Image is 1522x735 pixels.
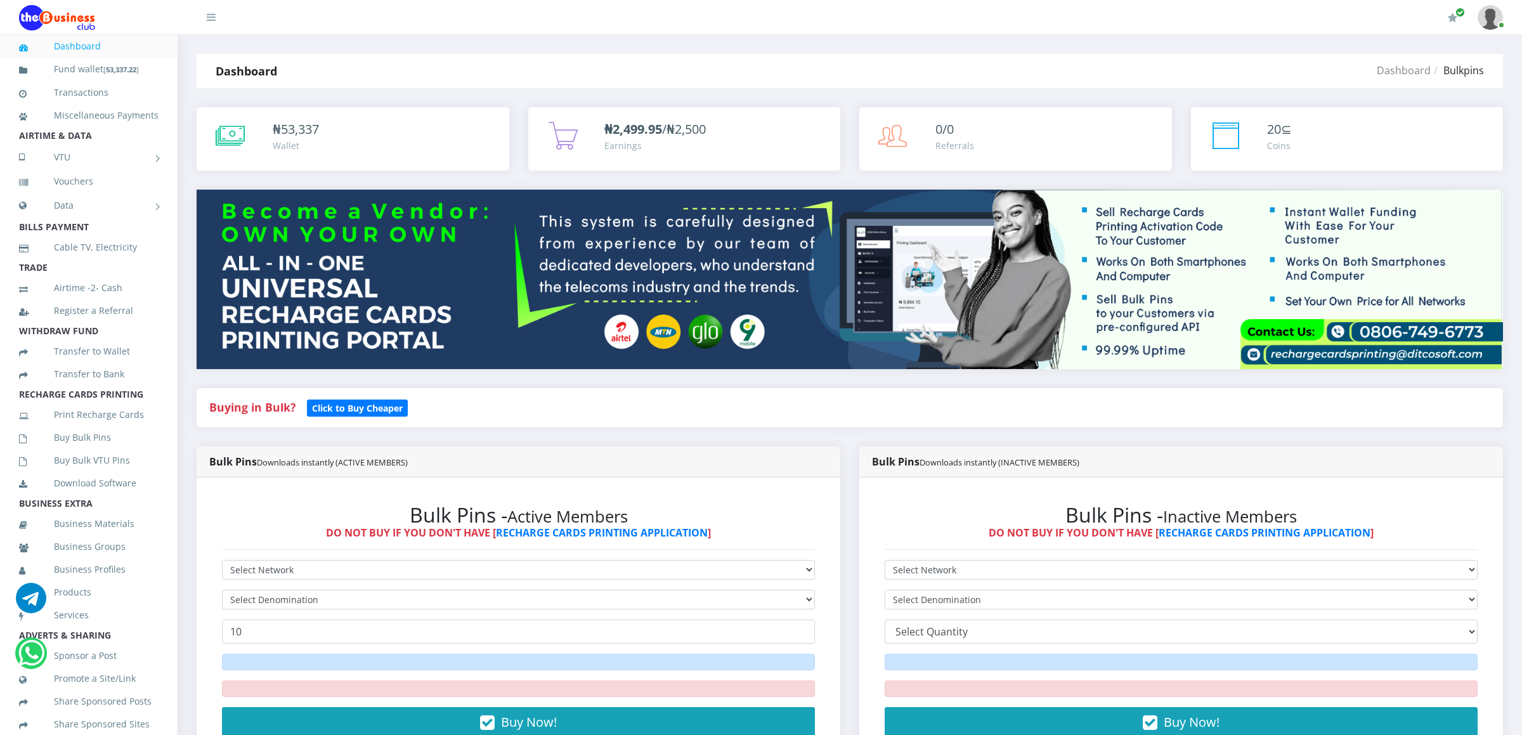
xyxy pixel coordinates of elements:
[989,526,1374,540] strong: DO NOT BUY IF YOU DON'T HAVE [ ]
[935,139,974,152] div: Referrals
[19,296,159,325] a: Register a Referral
[1267,139,1292,152] div: Coins
[19,141,159,173] a: VTU
[326,526,711,540] strong: DO NOT BUY IF YOU DON'T HAVE [ ]
[1159,526,1370,540] a: RECHARGE CARDS PRINTING APPLICATION
[1455,8,1465,17] span: Renew/Upgrade Subscription
[19,664,159,693] a: Promote a Site/Link
[19,101,159,130] a: Miscellaneous Payments
[19,601,159,630] a: Services
[197,107,509,171] a: ₦53,337 Wallet
[1448,13,1457,23] i: Renew/Upgrade Subscription
[19,360,159,389] a: Transfer to Bank
[19,5,95,30] img: Logo
[19,446,159,475] a: Buy Bulk VTU Pins
[19,78,159,107] a: Transactions
[281,120,319,138] span: 53,337
[19,337,159,366] a: Transfer to Wallet
[19,190,159,221] a: Data
[103,65,139,74] small: [ ]
[1164,713,1220,731] span: Buy Now!
[1267,120,1281,138] span: 20
[312,402,403,414] b: Click to Buy Cheaper
[19,555,159,584] a: Business Profiles
[19,578,159,607] a: Products
[496,526,708,540] a: RECHARGE CARDS PRINTING APPLICATION
[222,503,815,527] h2: Bulk Pins -
[19,687,159,716] a: Share Sponsored Posts
[19,509,159,538] a: Business Materials
[1267,120,1292,139] div: ⊆
[885,503,1478,527] h2: Bulk Pins -
[106,65,136,74] b: 53,337.22
[19,167,159,196] a: Vouchers
[604,139,706,152] div: Earnings
[19,641,159,670] a: Sponsor a Post
[197,190,1503,369] img: multitenant_rcp.png
[859,107,1172,171] a: 0/0 Referrals
[222,620,815,644] input: Enter Quantity
[16,592,46,613] a: Chat for support
[216,63,277,79] strong: Dashboard
[1431,63,1484,78] li: Bulkpins
[1163,505,1297,528] small: Inactive Members
[19,233,159,262] a: Cable TV, Electricity
[604,120,662,138] b: ₦2,499.95
[935,120,954,138] span: 0/0
[19,273,159,302] a: Airtime -2- Cash
[1478,5,1503,30] img: User
[1377,63,1431,77] a: Dashboard
[19,469,159,498] a: Download Software
[209,400,296,415] strong: Buying in Bulk?
[19,423,159,452] a: Buy Bulk Pins
[273,139,319,152] div: Wallet
[501,713,557,731] span: Buy Now!
[528,107,841,171] a: ₦2,499.95/₦2,500 Earnings
[257,457,408,468] small: Downloads instantly (ACTIVE MEMBERS)
[872,455,1079,469] strong: Bulk Pins
[18,647,44,668] a: Chat for support
[19,32,159,61] a: Dashboard
[209,455,408,469] strong: Bulk Pins
[273,120,319,139] div: ₦
[507,505,628,528] small: Active Members
[19,55,159,84] a: Fund wallet[53,337.22]
[604,120,706,138] span: /₦2,500
[307,400,408,415] a: Click to Buy Cheaper
[920,457,1079,468] small: Downloads instantly (INACTIVE MEMBERS)
[19,532,159,561] a: Business Groups
[19,400,159,429] a: Print Recharge Cards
